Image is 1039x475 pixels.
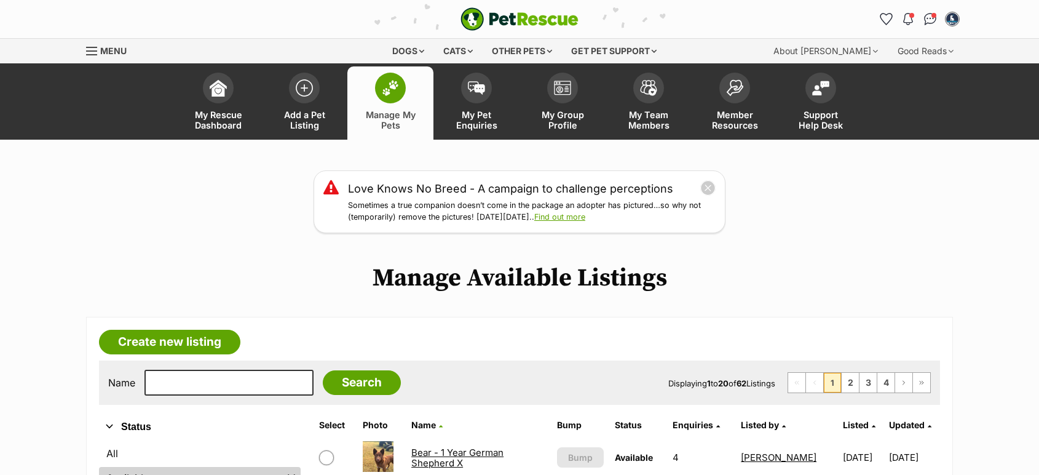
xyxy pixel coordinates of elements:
img: Carly Goodhew profile pic [946,13,958,25]
span: Page 1 [824,373,841,393]
img: help-desk-icon-fdf02630f3aa405de69fd3d07c3f3aa587a6932b1a1747fa1d2bba05be0121f9.svg [812,81,829,95]
img: group-profile-icon-3fa3cf56718a62981997c0bc7e787c4b2cf8bcc04b72c1350f741eb67cf2f40e.svg [554,81,571,95]
div: Other pets [483,39,561,63]
div: About [PERSON_NAME] [765,39,887,63]
span: Updated [889,420,925,430]
a: PetRescue [460,7,579,31]
span: Manage My Pets [363,110,418,130]
div: Cats [435,39,481,63]
a: My Pet Enquiries [433,66,519,140]
button: My account [942,9,962,29]
a: Love Knows No Breed - A campaign to challenge perceptions [348,180,673,197]
a: Listed by [741,420,786,430]
th: Bump [552,415,609,435]
a: Bear - 1 Year German Shepherd X [411,447,504,469]
img: pet-enquiries-icon-7e3ad2cf08bfb03b45e93fb7055b45f3efa6380592205ae92323e6603595dc1f.svg [468,81,485,95]
a: Conversations [920,9,940,29]
ul: Account quick links [876,9,962,29]
a: Find out more [534,212,585,222]
a: Enquiries [673,420,720,430]
a: Last page [913,373,930,393]
span: My Pet Enquiries [449,110,504,130]
label: Name [108,377,135,388]
span: My Group Profile [535,110,590,130]
img: chat-41dd97257d64d25036548639549fe6c8038ab92f7586957e7f3b1b290dea8141.svg [924,13,937,25]
th: Select [314,415,356,435]
a: Next page [895,373,912,393]
button: close [700,180,716,196]
span: My Rescue Dashboard [191,110,246,130]
button: Notifications [898,9,918,29]
a: My Rescue Dashboard [175,66,261,140]
a: Create new listing [99,330,240,354]
th: Photo [358,415,406,435]
span: Name [411,420,436,430]
button: Status [99,419,301,435]
a: Name [411,420,443,430]
img: notifications-46538b983faf8c2785f20acdc204bb7945ddae34d4c08c2a6579f10ce5e182be.svg [903,13,913,25]
span: Bump [568,451,593,464]
span: Previous page [806,373,823,393]
span: Available [615,452,653,463]
a: Menu [86,39,135,61]
img: member-resources-icon-8e73f808a243e03378d46382f2149f9095a855e16c252ad45f914b54edf8863c.svg [726,79,743,96]
p: Sometimes a true companion doesn’t come in the package an adopter has pictured…so why not (tempor... [348,200,716,223]
div: Dogs [384,39,433,63]
strong: 20 [718,378,729,388]
img: logo-e224e6f780fb5917bec1dbf3a21bbac754714ae5b6737aabdf751b685950b380.svg [460,7,579,31]
a: Favourites [876,9,896,29]
strong: 62 [737,378,746,388]
button: Bump [557,447,604,468]
a: All [99,442,301,465]
a: Member Resources [692,66,778,140]
span: First page [788,373,805,393]
a: Page 3 [859,373,877,393]
a: Add a Pet Listing [261,66,347,140]
strong: 1 [707,378,711,388]
span: Add a Pet Listing [277,110,332,130]
img: manage-my-pets-icon-02211641906a0b7f246fdf0571729dbe1e7629f14944591b6c1af311fb30b64b.svg [382,80,399,96]
nav: Pagination [788,372,931,393]
a: Support Help Desk [778,66,864,140]
a: My Group Profile [519,66,606,140]
span: Support Help Desk [793,110,848,130]
th: Status [610,415,666,435]
img: add-pet-listing-icon-0afa8454b4691262ce3f59096e99ab1cd57d4a30225e0717b998d2c9b9846f56.svg [296,79,313,97]
a: Page 2 [842,373,859,393]
span: Listed [843,420,869,430]
div: Get pet support [563,39,665,63]
img: dashboard-icon-eb2f2d2d3e046f16d808141f083e7271f6b2e854fb5c12c21221c1fb7104beca.svg [210,79,227,97]
a: [PERSON_NAME] [741,452,816,463]
input: Search [323,370,401,395]
span: My Team Members [621,110,676,130]
img: team-members-icon-5396bd8760b3fe7c0b43da4ab00e1e3bb1a5d9ba89233759b79545d2d3fc5d0d.svg [640,80,657,96]
a: My Team Members [606,66,692,140]
span: Displaying to of Listings [668,378,775,388]
span: Menu [100,46,127,56]
a: Manage My Pets [347,66,433,140]
a: Updated [889,420,931,430]
span: translation missing: en.admin.listings.index.attributes.enquiries [673,420,713,430]
span: Listed by [741,420,779,430]
span: Member Resources [707,110,762,130]
div: Good Reads [889,39,962,63]
a: Page 4 [877,373,895,393]
a: Listed [843,420,875,430]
